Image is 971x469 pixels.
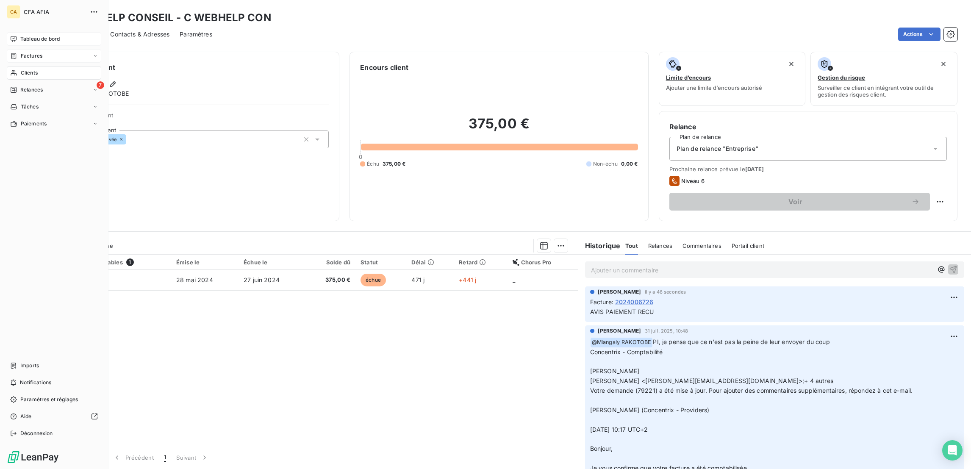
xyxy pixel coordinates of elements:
span: 471 j [411,276,424,283]
div: Chorus Pro [513,259,573,266]
span: Factures [21,52,42,60]
span: Gestion du risque [818,74,865,81]
span: 0 [359,153,362,160]
button: Suivant [171,449,214,466]
span: Bonjour, [590,445,613,452]
span: [PERSON_NAME]​ [590,367,640,375]
button: 1 [159,449,171,466]
span: Tout [625,242,638,249]
span: 27 juin 2024 [244,276,280,283]
span: Tâches [21,103,39,111]
span: Déconnexion [20,430,53,437]
span: 375,00 € [310,276,351,284]
div: Échue le [244,259,300,266]
span: @ Miangaly RAKOTOBE [591,338,653,347]
span: AVIS PAIEMENT RECU [590,308,654,315]
span: Aide [20,413,32,420]
span: Tableau de bord [20,35,60,43]
h3: WEBHELP CONSEIL - C WEBHELP CON [75,10,271,25]
span: Non-échu [593,160,618,168]
button: Précédent [108,449,159,466]
div: Open Intercom Messenger [942,440,963,461]
div: Pièces comptables [70,258,166,266]
span: 375,00 € [383,160,405,168]
span: 0,00 € [621,160,638,168]
span: 31 juil. 2025, 10:48 [645,328,688,333]
div: Retard [459,259,502,266]
span: Facture : [590,297,613,306]
span: Échu [367,160,379,168]
div: Statut [361,259,401,266]
span: 7 [97,81,104,89]
div: CA [7,5,20,19]
span: Voir [680,198,911,205]
span: Surveiller ce client en intégrant votre outil de gestion des risques client. [818,84,950,98]
span: Paramètres [180,30,212,39]
span: Limite d’encours [666,74,711,81]
h6: Historique [578,241,621,251]
h6: Informations client [51,62,329,72]
span: PI, je pense que ce n'est pas la peine de leur envoyer du coup [653,338,830,345]
span: Miangaly RAKOTOBE [69,89,129,98]
span: Commentaires [682,242,721,249]
h6: Encours client [360,62,408,72]
span: Paiements [21,120,47,128]
span: Niveau 6 [681,178,705,184]
input: Ajouter une valeur [126,136,133,143]
div: Délai [411,259,449,266]
span: Concentrix - Comptabilité [590,348,663,355]
span: [PERSON_NAME] [598,288,641,296]
h2: 375,00 € [360,115,638,141]
span: Propriétés Client [68,112,329,124]
div: Émise le [176,259,233,266]
button: Limite d’encoursAjouter une limite d’encours autorisé [659,52,806,106]
span: Notifications [20,379,51,386]
span: Relances [648,242,672,249]
span: Votre demande (79221) a été mise à jour. Pour ajouter des commentaires supplémentaires, répondez ... [590,387,913,394]
img: Logo LeanPay [7,450,59,464]
button: Actions [898,28,940,41]
span: ​[PERSON_NAME] <[PERSON_NAME][EMAIL_ADDRESS][DOMAIN_NAME]>;​+ 4 autres​​​​ [590,377,833,384]
a: Aide [7,410,101,423]
span: Portail client [732,242,764,249]
span: [DATE] 10:17 UTC+2 [590,426,648,433]
span: échue [361,274,386,286]
span: _ [513,276,515,283]
span: Relances [20,86,43,94]
button: Voir [669,193,930,211]
span: Prochaine relance prévue le [669,166,947,172]
span: Imports [20,362,39,369]
span: Contacts & Adresses [110,30,169,39]
span: CFA AFIA [24,8,85,15]
span: [DATE] [745,166,764,172]
span: +441 j [459,276,476,283]
div: Solde dû [310,259,351,266]
span: 2024006726 [615,297,654,306]
span: il y a 46 secondes [645,289,686,294]
span: 1 [164,453,166,462]
span: Ajouter une limite d’encours autorisé [666,84,762,91]
span: Plan de relance "Entreprise" [677,144,758,153]
span: [PERSON_NAME] [598,327,641,335]
span: Clients [21,69,38,77]
span: [PERSON_NAME] (Concentrix - Providers) [590,406,710,413]
span: Paramètres et réglages [20,396,78,403]
button: Gestion du risqueSurveiller ce client en intégrant votre outil de gestion des risques client. [810,52,957,106]
span: 28 mai 2024 [176,276,213,283]
span: 1 [126,258,134,266]
h6: Relance [669,122,947,132]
